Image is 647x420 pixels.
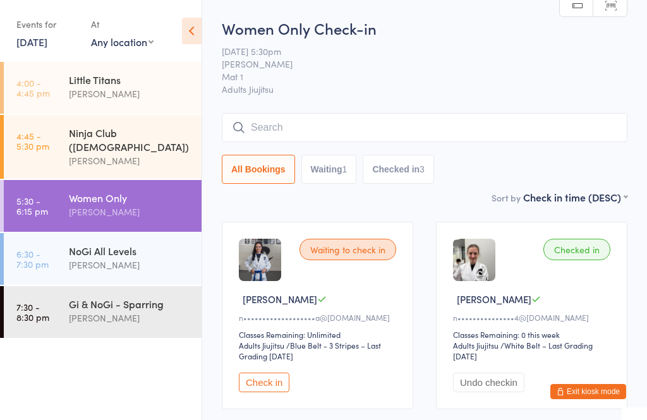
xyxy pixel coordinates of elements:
span: [PERSON_NAME] [243,292,317,306]
div: Classes Remaining: Unlimited [239,329,400,340]
span: / Blue Belt - 3 Stripes – Last Grading [DATE] [239,340,381,361]
div: Little Titans [69,73,191,87]
button: Checked in3 [363,155,434,184]
span: [DATE] 5:30pm [222,45,608,57]
div: Adults Jiujitsu [453,340,499,351]
div: At [91,14,154,35]
time: 7:30 - 8:30 pm [16,302,49,322]
span: [PERSON_NAME] [457,292,531,306]
button: Check in [239,373,289,392]
h2: Women Only Check-in [222,18,627,39]
div: n•••••••••••••••4@[DOMAIN_NAME] [453,312,614,323]
div: Classes Remaining: 0 this week [453,329,614,340]
div: [PERSON_NAME] [69,153,191,168]
div: NoGi All Levels [69,244,191,258]
a: 7:30 -8:30 pmGi & NoGi - Sparring[PERSON_NAME] [4,286,202,338]
div: Events for [16,14,78,35]
time: 4:45 - 5:30 pm [16,131,49,151]
div: Waiting to check in [299,239,396,260]
div: [PERSON_NAME] [69,258,191,272]
div: Adults Jiujitsu [239,340,284,351]
div: [PERSON_NAME] [69,205,191,219]
div: Any location [91,35,154,49]
a: 6:30 -7:30 pmNoGi All Levels[PERSON_NAME] [4,233,202,285]
button: Exit kiosk mode [550,384,626,399]
a: 5:30 -6:15 pmWomen Only[PERSON_NAME] [4,180,202,232]
div: n•••••••••••••••••••a@[DOMAIN_NAME] [239,312,400,323]
div: Checked in [543,239,610,260]
time: 4:00 - 4:45 pm [16,78,50,98]
div: Ninja Club ([DEMOGRAPHIC_DATA]) [69,126,191,153]
img: image1719795060.png [239,239,281,281]
div: [PERSON_NAME] [69,311,191,325]
a: 4:00 -4:45 pmLittle Titans[PERSON_NAME] [4,62,202,114]
div: 1 [342,164,348,174]
input: Search [222,113,627,142]
div: [PERSON_NAME] [69,87,191,101]
a: 4:45 -5:30 pmNinja Club ([DEMOGRAPHIC_DATA])[PERSON_NAME] [4,115,202,179]
time: 5:30 - 6:15 pm [16,196,48,216]
button: Undo checkin [453,373,524,392]
div: Women Only [69,191,191,205]
a: [DATE] [16,35,47,49]
time: 6:30 - 7:30 pm [16,249,49,269]
label: Sort by [492,191,521,204]
button: All Bookings [222,155,295,184]
span: Mat 1 [222,70,608,83]
button: Waiting1 [301,155,357,184]
img: image1747904355.png [453,239,495,281]
div: 3 [420,164,425,174]
span: / White Belt – Last Grading [DATE] [453,340,593,361]
div: Check in time (DESC) [523,190,627,204]
div: Gi & NoGi - Sparring [69,297,191,311]
span: Adults Jiujitsu [222,83,627,95]
span: [PERSON_NAME] [222,57,608,70]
